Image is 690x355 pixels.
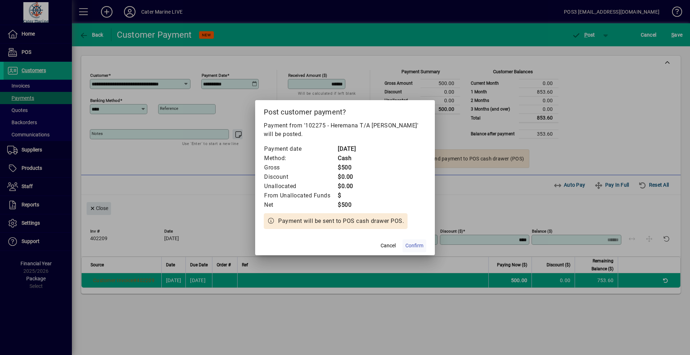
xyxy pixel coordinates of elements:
td: Cash [337,154,366,163]
h2: Post customer payment? [255,100,435,121]
td: $ [337,191,366,200]
span: Payment will be sent to POS cash drawer POS. [278,217,404,225]
span: Confirm [405,242,423,249]
button: Cancel [377,239,400,252]
td: [DATE] [337,144,366,154]
td: $0.00 [337,172,366,182]
td: $500 [337,200,366,210]
td: Unallocated [264,182,337,191]
td: $500 [337,163,366,172]
td: From Unallocated Funds [264,191,337,200]
p: Payment from '102275 - Heremana T/A [PERSON_NAME]' will be posted. [264,121,426,139]
button: Confirm [402,239,426,252]
span: Cancel [381,242,396,249]
td: Discount [264,172,337,182]
td: Gross [264,163,337,172]
td: $0.00 [337,182,366,191]
td: Net [264,200,337,210]
td: Method: [264,154,337,163]
td: Payment date [264,144,337,154]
